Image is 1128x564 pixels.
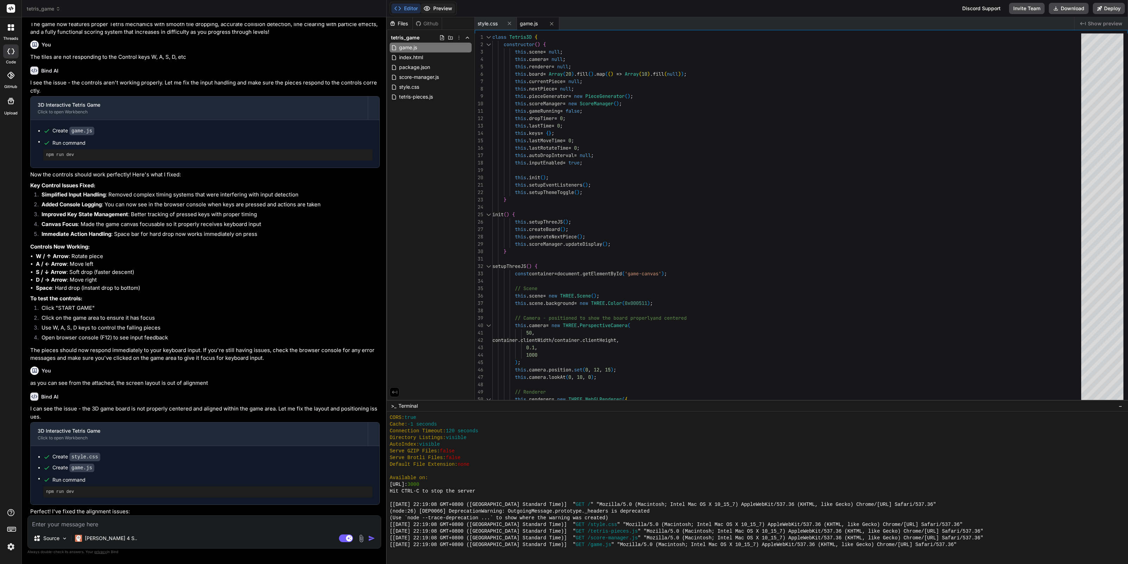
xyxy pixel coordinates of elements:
[591,71,594,77] span: )
[535,41,537,48] span: (
[475,248,483,255] div: 30
[574,189,577,195] span: (
[475,93,483,100] div: 9
[475,100,483,107] div: 10
[526,159,529,166] span: .
[563,71,566,77] span: (
[529,78,563,84] span: currentPiece
[529,108,560,114] span: gameRunning
[616,71,622,77] span: =>
[387,20,412,27] div: Files
[568,159,580,166] span: true
[30,20,380,36] p: The game now features proper Tetris mechanics with smooth tile dropping, accurate collision detec...
[560,86,571,92] span: null
[529,56,546,62] span: camera
[515,152,526,158] span: this
[529,93,568,99] span: pieceGenerator
[515,63,526,70] span: this
[566,71,571,77] span: 20
[526,49,529,55] span: .
[580,78,582,84] span: ;
[549,71,563,77] span: Array
[566,219,568,225] span: )
[568,78,580,84] span: null
[398,43,418,52] span: game.js
[515,71,526,77] span: this
[667,71,678,77] span: null
[563,241,566,247] span: .
[535,34,537,40] span: {
[492,211,504,218] span: init
[526,130,529,136] span: .
[504,41,535,48] span: constructor
[42,191,106,198] strong: Simplified Input Handling
[475,233,483,240] div: 28
[475,167,483,174] div: 19
[582,233,585,240] span: ;
[574,145,577,151] span: 0
[543,49,546,55] span: =
[526,174,529,181] span: .
[563,226,566,232] span: )
[421,4,455,13] button: Preview
[526,123,529,129] span: .
[484,33,493,41] div: Click to collapse the range.
[475,218,483,226] div: 26
[515,182,526,188] span: this
[625,93,628,99] span: (
[568,219,571,225] span: ;
[515,93,526,99] span: this
[31,422,368,446] button: 3D Interactive Tetris GameClick to open Workbench
[515,123,526,129] span: this
[526,71,529,77] span: .
[678,71,681,77] span: )
[619,100,622,107] span: ;
[580,100,613,107] span: ScoreManager
[557,123,560,129] span: 0
[30,79,380,95] p: I see the issue - the controls aren't working properly. Let me fix the input handling and make su...
[580,159,582,166] span: ;
[588,182,591,188] span: ;
[568,100,577,107] span: new
[475,226,483,233] div: 27
[549,130,552,136] span: }
[566,108,580,114] span: false
[616,100,619,107] span: )
[580,108,582,114] span: ;
[625,71,639,77] span: Array
[526,263,529,269] span: (
[529,241,563,247] span: scoreManager
[613,100,616,107] span: (
[529,270,554,277] span: container
[566,226,568,232] span: ;
[1009,3,1045,14] button: Invite Team
[515,189,526,195] span: this
[475,85,483,93] div: 8
[608,241,611,247] span: ;
[529,130,540,136] span: keys
[552,56,563,62] span: null
[27,5,61,12] span: tetris_game
[540,174,543,181] span: (
[622,270,625,277] span: (
[526,100,529,107] span: .
[642,71,647,77] span: 10
[475,144,483,152] div: 16
[526,93,529,99] span: .
[69,127,94,135] code: game.js
[529,123,552,129] span: lastTime
[504,248,506,255] span: }
[574,71,577,77] span: .
[563,159,566,166] span: =
[62,535,68,541] img: Pick Models
[630,93,633,99] span: ;
[543,174,546,181] span: )
[574,93,582,99] span: new
[38,109,361,115] div: Click to open Workbench
[526,241,529,247] span: .
[475,159,483,167] div: 18
[42,221,78,227] strong: Canvas Focus
[529,137,563,144] span: lastMoveTime
[577,233,580,240] span: (
[526,56,529,62] span: .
